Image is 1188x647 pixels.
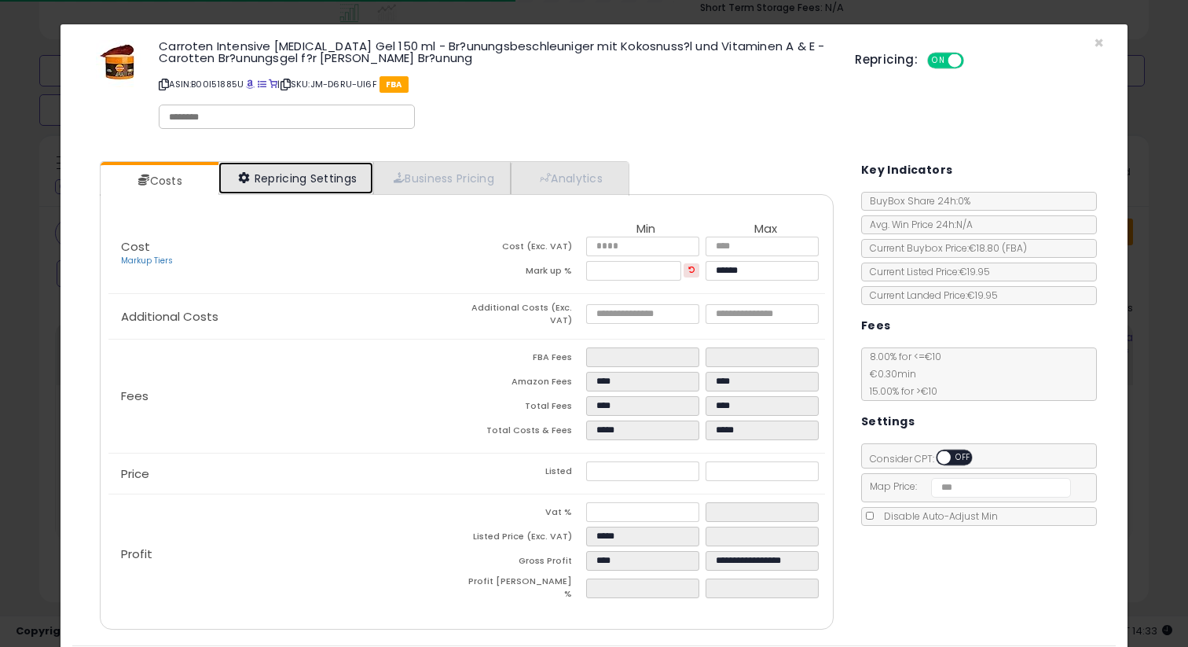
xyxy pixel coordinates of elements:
p: Price [108,468,467,480]
p: Additional Costs [108,311,467,323]
span: Current Buybox Price: [862,241,1027,255]
span: 8.00 % for <= €10 [862,350,941,398]
a: Your listing only [269,78,277,90]
p: ASIN: B00I51885U | SKU: JM-D6RU-UI6F [159,72,831,97]
span: Consider CPT: [862,452,993,465]
th: Min [586,222,706,237]
td: Amazon Fees [467,372,586,396]
p: Cost [108,241,467,267]
td: Listed [467,461,586,486]
img: 41TBAKBDSOL._SL60_.jpg [96,40,143,87]
a: All offer listings [258,78,266,90]
td: Profit [PERSON_NAME] % [467,575,586,605]
td: Total Fees [467,396,586,421]
h5: Key Indicators [861,160,953,180]
span: Current Listed Price: €19.95 [862,265,990,278]
h5: Settings [861,412,915,432]
td: Total Costs & Fees [467,421,586,445]
span: × [1094,31,1104,54]
th: Max [706,222,825,237]
a: Analytics [511,162,627,194]
span: €0.30 min [862,367,916,380]
h5: Fees [861,316,891,336]
td: Mark up % [467,261,586,285]
td: Cost (Exc. VAT) [467,237,586,261]
td: Gross Profit [467,551,586,575]
span: Current Landed Price: €19.95 [862,289,998,302]
p: Profit [108,548,467,561]
td: Vat % [467,502,586,527]
a: BuyBox page [246,78,255,90]
a: Repricing Settings [218,162,374,194]
a: Business Pricing [373,162,511,194]
td: FBA Fees [467,347,586,372]
span: ON [929,54,948,68]
span: BuyBox Share 24h: 0% [862,194,970,208]
span: Map Price: [862,480,1072,493]
h5: Repricing: [855,53,918,66]
td: Additional Costs (Exc. VAT) [467,302,586,331]
td: Listed Price (Exc. VAT) [467,527,586,551]
span: OFF [962,54,987,68]
p: Fees [108,390,467,403]
span: FBA [379,76,409,93]
span: Avg. Win Price 24h: N/A [862,218,973,231]
h3: Carroten Intensive [MEDICAL_DATA] Gel 150 ml - Br?unungsbeschleuniger mit Kokosnuss?l und Vitamin... [159,40,831,64]
span: ( FBA ) [1002,241,1027,255]
span: 15.00 % for > €10 [862,384,937,398]
span: OFF [951,451,976,465]
span: Disable Auto-Adjust Min [876,509,998,523]
a: Costs [101,165,217,197]
span: €18.80 [969,241,1027,255]
a: Markup Tiers [121,255,173,267]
